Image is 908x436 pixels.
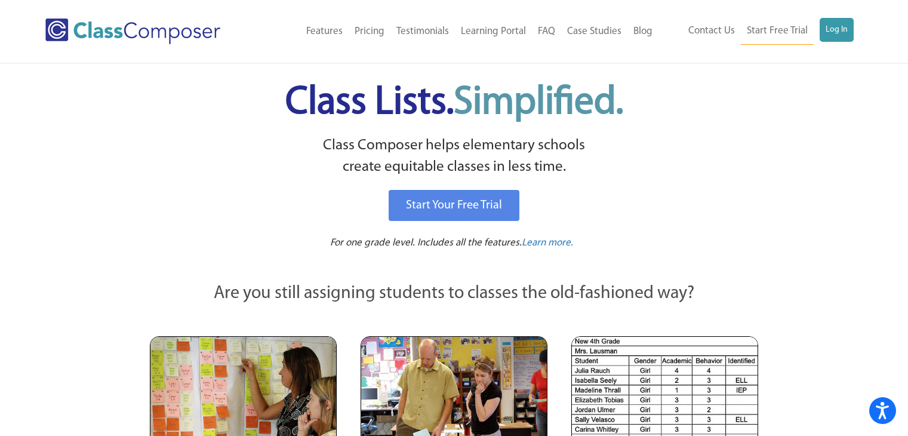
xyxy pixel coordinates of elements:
[522,238,573,248] span: Learn more.
[389,190,519,221] a: Start Your Free Trial
[741,18,814,45] a: Start Free Trial
[627,19,658,45] a: Blog
[148,135,761,179] p: Class Composer helps elementary schools create equitable classes in less time.
[522,236,573,251] a: Learn more.
[561,19,627,45] a: Case Studies
[390,19,455,45] a: Testimonials
[820,18,854,42] a: Log In
[150,281,759,307] p: Are you still assigning students to classes the old-fashioned way?
[406,199,502,211] span: Start Your Free Trial
[455,19,532,45] a: Learning Portal
[300,19,349,45] a: Features
[45,19,220,44] img: Class Composer
[330,238,522,248] span: For one grade level. Includes all the features.
[658,18,854,45] nav: Header Menu
[682,18,741,44] a: Contact Us
[285,84,623,122] span: Class Lists.
[258,19,658,45] nav: Header Menu
[532,19,561,45] a: FAQ
[454,84,623,122] span: Simplified.
[349,19,390,45] a: Pricing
